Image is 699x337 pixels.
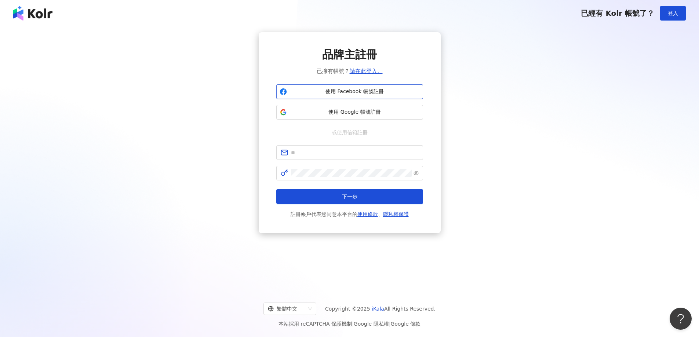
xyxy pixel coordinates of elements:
[278,319,421,328] span: 本站採用 reCAPTCHA 保護機制
[276,84,423,99] button: 使用 Facebook 帳號註冊
[354,321,389,327] a: Google 隱私權
[350,68,383,74] a: 請在此登入。
[389,321,391,327] span: |
[276,105,423,120] button: 使用 Google 帳號註冊
[352,321,354,327] span: |
[342,194,357,199] span: 下一步
[322,47,377,62] span: 品牌主註冊
[357,211,378,217] a: 使用條款
[383,211,409,217] a: 隱私權保護
[290,109,420,116] span: 使用 Google 帳號註冊
[668,10,678,16] span: 登入
[414,171,419,176] span: eye-invisible
[325,304,436,313] span: Copyright © 2025 All Rights Reserved.
[670,308,692,330] iframe: Help Scout Beacon - Open
[291,210,409,219] span: 註冊帳戶代表您同意本平台的 、
[372,306,384,312] a: iKala
[276,189,423,204] button: 下一步
[327,128,373,136] span: 或使用信箱註冊
[390,321,421,327] a: Google 條款
[317,67,383,76] span: 已擁有帳號？
[13,6,52,21] img: logo
[268,303,305,315] div: 繁體中文
[660,6,686,21] button: 登入
[290,88,420,95] span: 使用 Facebook 帳號註冊
[581,9,654,18] span: 已經有 Kolr 帳號了？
